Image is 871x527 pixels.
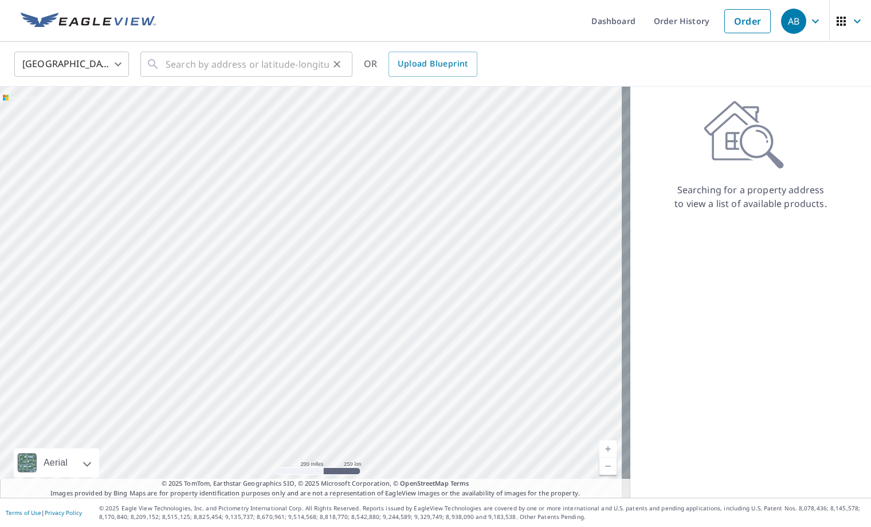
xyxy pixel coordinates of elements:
a: Order [724,9,771,33]
button: Clear [329,56,345,72]
p: Searching for a property address to view a list of available products. [674,183,827,210]
p: © 2025 Eagle View Technologies, Inc. and Pictometry International Corp. All Rights Reserved. Repo... [99,504,865,521]
a: Current Level 5, Zoom In [599,440,617,458]
a: Terms of Use [6,509,41,517]
div: Aerial [40,448,71,477]
a: Terms [450,479,469,487]
a: OpenStreetMap [400,479,448,487]
p: | [6,509,82,516]
span: Upload Blueprint [398,57,468,71]
div: [GEOGRAPHIC_DATA] [14,48,129,80]
div: OR [364,52,477,77]
span: © 2025 TomTom, Earthstar Geographics SIO, © 2025 Microsoft Corporation, © [162,479,469,489]
div: Aerial [14,448,99,477]
input: Search by address or latitude-longitude [166,48,329,80]
a: Privacy Policy [45,509,82,517]
div: AB [781,9,806,34]
a: Upload Blueprint [389,52,477,77]
img: EV Logo [21,13,156,30]
a: Current Level 5, Zoom Out [599,458,617,475]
